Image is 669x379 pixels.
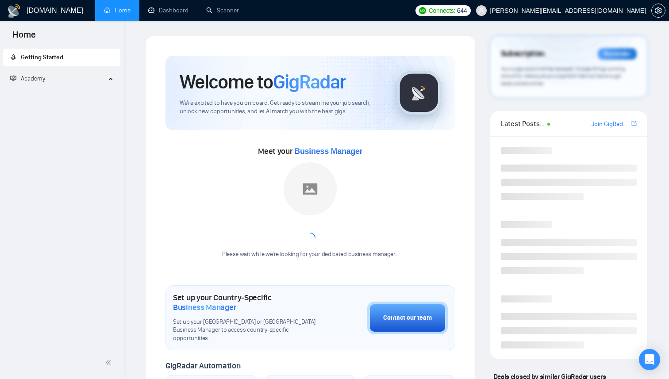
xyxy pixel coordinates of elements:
span: Business Manager [294,147,362,156]
img: logo [7,4,21,18]
span: double-left [105,358,114,367]
span: Subscription [501,46,545,61]
span: We're excited to have you on board. Get ready to streamline your job search, unlock new opportuni... [180,99,383,116]
span: Academy [21,75,45,82]
a: homeHome [104,7,131,14]
span: user [478,8,484,14]
span: Your subscription will be renewed. To keep things running smoothly, make sure your payment method... [501,65,625,87]
span: GigRadar [273,70,346,94]
span: setting [652,7,665,14]
a: setting [651,7,665,14]
a: searchScanner [206,7,239,14]
img: placeholder.png [284,162,337,215]
img: gigradar-logo.png [397,71,441,115]
span: Connects: [429,6,455,15]
li: Getting Started [3,49,120,66]
span: Business Manager [173,302,236,312]
span: GigRadar Automation [165,361,240,371]
button: setting [651,4,665,18]
span: Meet your [258,146,362,156]
span: export [631,120,637,127]
div: Please wait while we're looking for your dedicated business manager... [217,250,404,259]
div: Open Intercom Messenger [639,349,660,370]
span: fund-projection-screen [10,75,16,81]
span: Getting Started [21,54,63,61]
span: loading [305,233,315,243]
div: Contact our team [383,313,432,323]
li: Academy Homepage [3,91,120,97]
button: Contact our team [367,302,448,334]
span: Academy [10,75,45,82]
span: Set up your [GEOGRAPHIC_DATA] or [GEOGRAPHIC_DATA] Business Manager to access country-specific op... [173,318,323,343]
h1: Set up your Country-Specific [173,293,323,312]
img: upwork-logo.png [419,7,426,14]
a: export [631,119,637,128]
a: Join GigRadar Slack Community [592,119,630,129]
span: rocket [10,54,16,60]
a: dashboardDashboard [148,7,188,14]
h1: Welcome to [180,70,346,94]
span: 644 [457,6,467,15]
span: Latest Posts from the GigRadar Community [501,118,545,129]
span: Home [5,28,43,47]
div: Reminder [598,48,637,60]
